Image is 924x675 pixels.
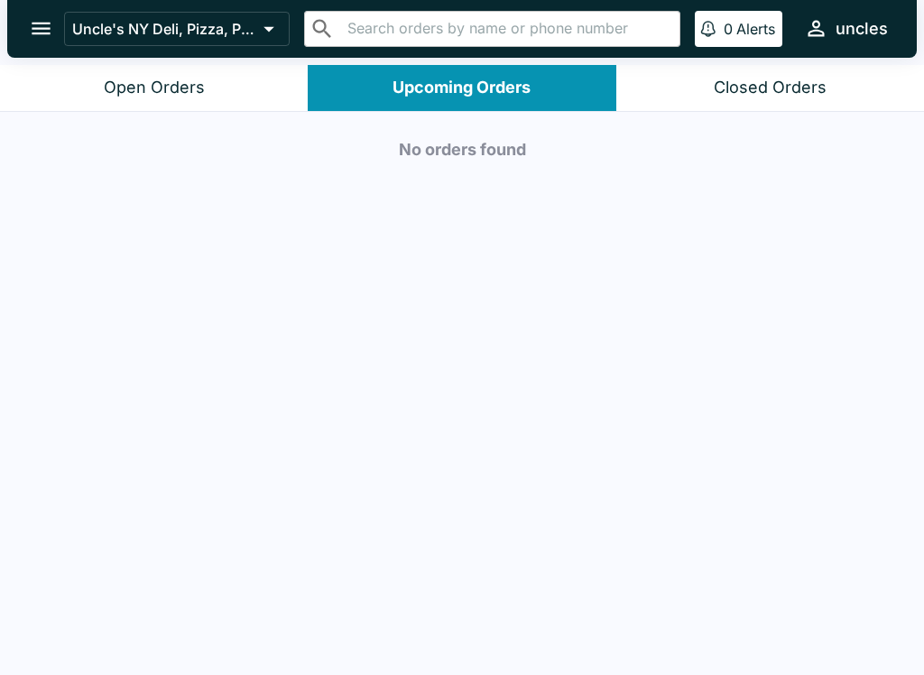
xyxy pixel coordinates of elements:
[342,16,672,42] input: Search orders by name or phone number
[72,20,256,38] p: Uncle's NY Deli, Pizza, Pasta & Subs
[724,20,733,38] p: 0
[104,78,205,98] div: Open Orders
[797,9,895,48] button: uncles
[18,5,64,51] button: open drawer
[714,78,827,98] div: Closed Orders
[393,78,531,98] div: Upcoming Orders
[736,20,775,38] p: Alerts
[836,18,888,40] div: uncles
[64,12,290,46] button: Uncle's NY Deli, Pizza, Pasta & Subs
